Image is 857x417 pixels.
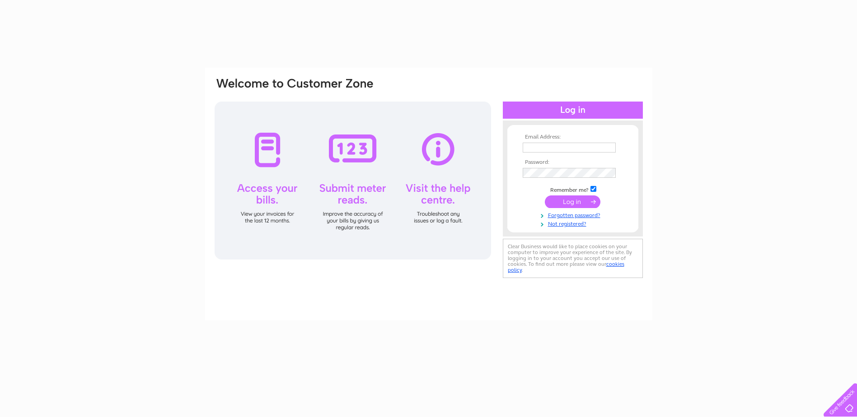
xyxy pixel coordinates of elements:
[523,219,625,227] a: Not registered?
[520,134,625,140] th: Email Address:
[520,159,625,166] th: Password:
[545,195,600,208] input: Submit
[523,210,625,219] a: Forgotten password?
[520,185,625,194] td: Remember me?
[508,261,624,273] a: cookies policy
[503,239,643,278] div: Clear Business would like to place cookies on your computer to improve your experience of the sit...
